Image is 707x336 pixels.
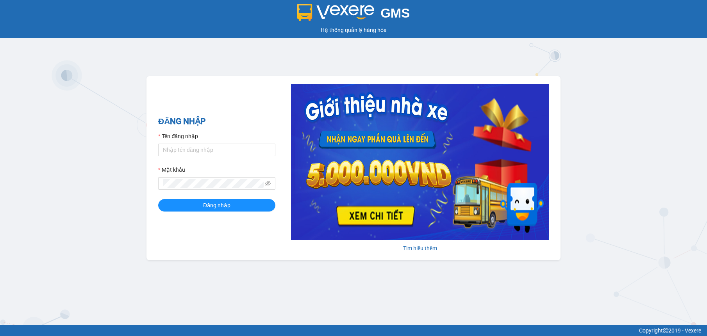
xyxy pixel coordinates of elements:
span: GMS [380,6,410,20]
a: GMS [297,12,410,18]
button: Đăng nhập [158,199,275,212]
label: Tên đăng nhập [158,132,198,140]
div: Copyright 2019 - Vexere [6,326,701,335]
input: Mật khẩu [163,179,264,188]
h2: ĐĂNG NHẬP [158,115,275,128]
div: Hệ thống quản lý hàng hóa [2,26,705,34]
span: copyright [663,328,668,333]
img: logo 2 [297,4,375,21]
input: Tên đăng nhập [158,144,275,156]
span: eye-invisible [265,181,271,186]
div: Tìm hiểu thêm [291,244,549,252]
label: Mật khẩu [158,165,185,174]
span: Đăng nhập [203,201,230,210]
img: banner-0 [291,84,549,240]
